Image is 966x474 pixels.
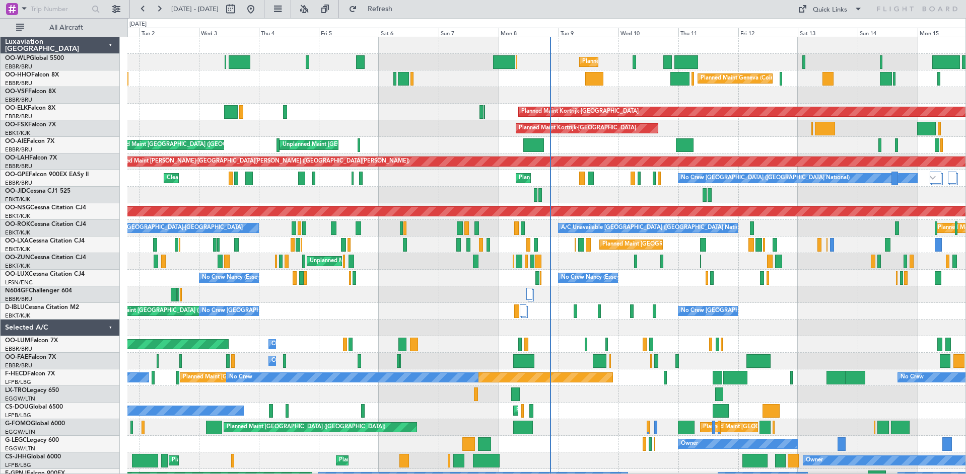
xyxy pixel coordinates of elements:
input: Trip Number [31,2,89,17]
a: LFPB/LBG [5,412,31,419]
div: Tue 2 [140,28,199,37]
div: Planned Maint [GEOGRAPHIC_DATA] ([GEOGRAPHIC_DATA]) [183,370,341,385]
div: AOG Maint [GEOGRAPHIC_DATA] ([GEOGRAPHIC_DATA] National) [107,303,282,319]
div: Planned Maint [GEOGRAPHIC_DATA] ([GEOGRAPHIC_DATA] National) [602,237,785,252]
span: All Aircraft [26,24,106,31]
div: Planned Maint [GEOGRAPHIC_DATA] ([GEOGRAPHIC_DATA]) [109,137,268,152]
div: Cleaning [GEOGRAPHIC_DATA] ([GEOGRAPHIC_DATA] National) [167,171,335,186]
span: OO-AIE [5,138,27,144]
a: EBBR/BRU [5,96,32,104]
div: Mon 8 [499,28,559,37]
a: EBBR/BRU [5,163,32,170]
div: Quick Links [813,5,847,15]
a: EBBR/BRU [5,362,32,369]
div: Planned Maint Kortrijk-[GEOGRAPHIC_DATA] [519,121,636,136]
a: EBKT/KJK [5,262,30,270]
button: Refresh [344,1,404,17]
a: G-FOMOGlobal 6000 [5,421,65,427]
div: No Crew [GEOGRAPHIC_DATA] ([GEOGRAPHIC_DATA] National) [202,303,371,319]
span: OO-FSX [5,122,28,128]
div: No Crew [901,370,924,385]
div: No Crew Nancy (Essey) [202,270,262,285]
div: Thu 4 [259,28,319,37]
div: No Crew Nancy (Essey) [561,270,621,285]
div: Owner Melsbroek Air Base [271,353,340,368]
span: N604GF [5,288,29,294]
span: OO-ELK [5,105,28,111]
div: Sat 13 [798,28,858,37]
a: EBBR/BRU [5,295,32,303]
button: All Aircraft [11,20,109,36]
span: CS-JHH [5,454,27,460]
a: OO-LUXCessna Citation CJ4 [5,271,85,277]
div: Sun 7 [439,28,499,37]
div: Planned Maint Geneva (Cointrin) [701,71,784,86]
span: OO-ZUN [5,255,30,261]
span: OO-GPE [5,172,29,178]
a: OO-ZUNCessna Citation CJ4 [5,255,86,261]
a: EBKT/KJK [5,212,30,220]
a: CS-JHHGlobal 6000 [5,454,61,460]
span: G-FOMO [5,421,31,427]
span: OO-WLP [5,55,30,61]
div: Sat 6 [379,28,439,37]
img: arrow-gray.svg [930,176,936,180]
div: Unplanned Maint [GEOGRAPHIC_DATA] ([GEOGRAPHIC_DATA] National) [283,137,472,152]
span: F-HECD [5,371,27,377]
span: OO-LUX [5,271,29,277]
div: Wed 3 [199,28,259,37]
div: Planned Maint [GEOGRAPHIC_DATA] ([GEOGRAPHIC_DATA]) [516,403,675,418]
span: OO-HHO [5,72,31,78]
div: Wed 10 [618,28,678,37]
a: N604GFChallenger 604 [5,288,72,294]
span: OO-LUM [5,338,30,344]
div: Tue 9 [559,28,618,37]
a: EBKT/KJK [5,196,30,203]
div: No Crew [GEOGRAPHIC_DATA] ([GEOGRAPHIC_DATA] National) [681,303,850,319]
div: [DATE] [129,20,147,29]
span: [DATE] - [DATE] [171,5,219,14]
div: Owner [681,436,698,451]
a: OO-ROKCessna Citation CJ4 [5,221,86,227]
a: OO-LXACessna Citation CJ4 [5,238,85,244]
div: Sun 14 [858,28,918,37]
span: G-LEGC [5,437,27,443]
a: EGGW/LTN [5,428,35,436]
a: OO-FSXFalcon 7X [5,122,56,128]
div: Planned Maint [GEOGRAPHIC_DATA] ([GEOGRAPHIC_DATA]) [339,453,498,468]
div: Owner Melsbroek Air Base [271,337,340,352]
div: No Crew [GEOGRAPHIC_DATA] ([GEOGRAPHIC_DATA] National) [681,171,850,186]
div: Planned Maint [GEOGRAPHIC_DATA] ([GEOGRAPHIC_DATA] National) [519,171,701,186]
div: Fri 12 [738,28,798,37]
div: A/C Unavailable [GEOGRAPHIC_DATA] ([GEOGRAPHIC_DATA] National) [561,220,748,235]
a: OO-GPEFalcon 900EX EASy II [5,172,89,178]
span: OO-LXA [5,238,29,244]
a: EBBR/BRU [5,113,32,120]
span: Refresh [359,6,401,13]
span: LX-TRO [5,387,27,393]
div: Planned Maint [PERSON_NAME]-[GEOGRAPHIC_DATA][PERSON_NAME] ([GEOGRAPHIC_DATA][PERSON_NAME]) [112,154,409,169]
a: LX-TROLegacy 650 [5,387,59,393]
div: Planned Maint [GEOGRAPHIC_DATA] ([GEOGRAPHIC_DATA]) [172,453,330,468]
a: OO-WLPGlobal 5500 [5,55,64,61]
a: OO-LAHFalcon 7X [5,155,57,161]
a: LFPB/LBG [5,461,31,469]
a: OO-VSFFalcon 8X [5,89,56,95]
a: EBKT/KJK [5,312,30,320]
a: OO-JIDCessna CJ1 525 [5,188,71,194]
a: EGGW/LTN [5,445,35,452]
div: Unplanned Maint [GEOGRAPHIC_DATA] ([GEOGRAPHIC_DATA]) [310,254,475,269]
a: EGGW/LTN [5,395,35,403]
a: EBBR/BRU [5,345,32,353]
a: OO-LUMFalcon 7X [5,338,58,344]
span: CS-DOU [5,404,29,410]
span: D-IBLU [5,304,25,310]
a: OO-NSGCessna Citation CJ4 [5,205,86,211]
a: D-IBLUCessna Citation M2 [5,304,79,310]
a: EBBR/BRU [5,146,32,153]
div: Fri 5 [319,28,379,37]
div: Planned Maint Kortrijk-[GEOGRAPHIC_DATA] [521,104,639,119]
a: OO-AIEFalcon 7X [5,138,54,144]
span: OO-NSG [5,205,30,211]
a: EBKT/KJK [5,129,30,137]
